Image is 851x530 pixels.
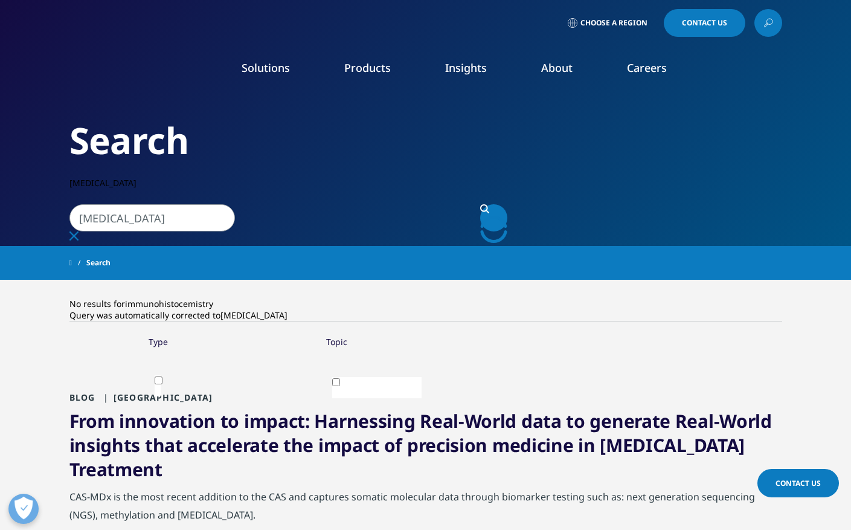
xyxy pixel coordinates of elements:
[220,309,287,321] span: [MEDICAL_DATA]
[155,390,161,396] svg: Toggle
[580,18,647,28] span: Choose a Region
[757,469,839,497] a: Contact Us
[69,118,782,163] h2: Search
[149,336,168,347] div: Type facet.
[332,389,422,479] svg: Toggle
[69,231,541,243] div: Clear
[445,60,487,75] a: Insights
[69,488,782,530] div: CAS-MDx is the most recent addition to the CAS and captures somatic molecular data through biomar...
[125,298,213,309] span: immunohistocemistry
[242,60,290,75] a: Solutions
[682,19,727,27] span: Contact Us
[69,298,782,309] div: No results for
[480,204,489,213] svg: Search
[69,204,235,231] input: Search
[171,42,782,99] nav: Primary
[69,177,136,189] span: [MEDICAL_DATA]
[776,478,821,488] span: Contact Us
[155,376,162,384] input: Inclusion filter on Blog; 1 result
[332,389,422,481] div: Inclusion filter on Europe, Middle East, & Africa; 1 result
[69,392,95,403] span: Blog
[155,375,161,421] li: Inclusion filter on Blog; 1 result
[98,392,213,403] span: [GEOGRAPHIC_DATA]
[480,204,507,231] a: Search
[627,60,667,75] a: Careers
[541,60,573,75] a: About
[155,387,161,398] div: Inclusion filter on Blog; 1 result
[344,60,391,75] a: Products
[664,9,745,37] a: Contact Us
[332,378,340,386] input: Inclusion filter on Europe, Middle East, & Africa; 1 result
[8,494,39,524] button: Open Preferences
[86,252,111,274] span: Search
[480,216,507,243] svg: Loading
[326,336,347,347] div: Topic facet.
[69,409,772,482] a: From innovation to impact: Harnessing Real-World data to generate Real-World insights that accele...
[69,309,782,321] div: Query was automatically corrected to
[69,231,79,241] svg: Clear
